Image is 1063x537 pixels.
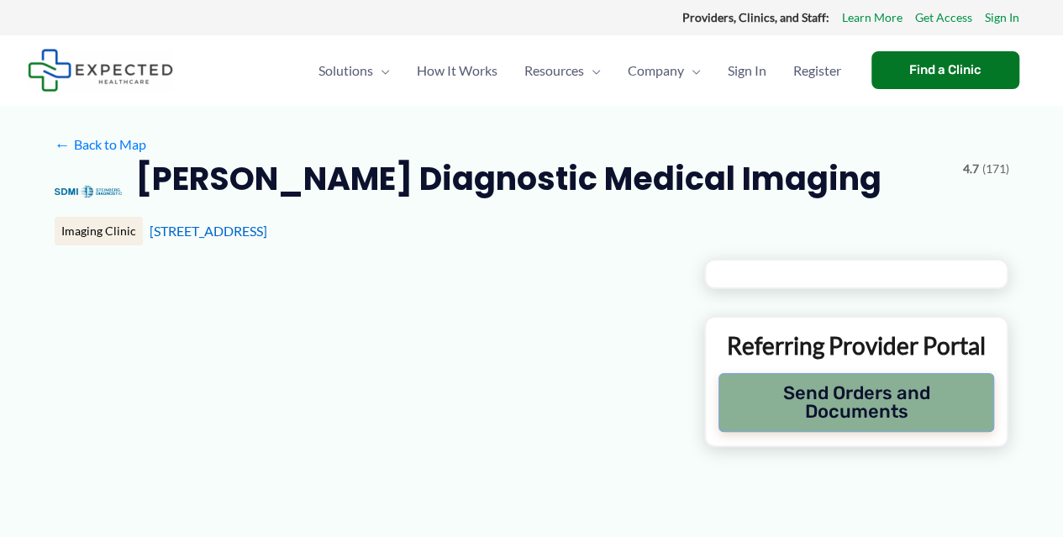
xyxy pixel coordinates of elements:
[373,41,390,100] span: Menu Toggle
[614,41,714,100] a: CompanyMenu Toggle
[682,10,829,24] strong: Providers, Clinics, and Staff:
[718,373,995,432] button: Send Orders and Documents
[915,7,972,29] a: Get Access
[714,41,780,100] a: Sign In
[305,41,855,100] nav: Primary Site Navigation
[28,49,173,92] img: Expected Healthcare Logo - side, dark font, small
[628,41,684,100] span: Company
[150,223,267,239] a: [STREET_ADDRESS]
[55,132,146,157] a: ←Back to Map
[780,41,855,100] a: Register
[793,41,841,100] span: Register
[318,41,373,100] span: Solutions
[403,41,511,100] a: How It Works
[584,41,601,100] span: Menu Toggle
[842,7,902,29] a: Learn More
[305,41,403,100] a: SolutionsMenu Toggle
[55,136,71,152] span: ←
[511,41,614,100] a: ResourcesMenu Toggle
[718,330,995,361] p: Referring Provider Portal
[728,41,766,100] span: Sign In
[135,158,881,199] h2: [PERSON_NAME] Diagnostic Medical Imaging
[985,7,1019,29] a: Sign In
[417,41,497,100] span: How It Works
[55,217,143,245] div: Imaging Clinic
[524,41,584,100] span: Resources
[871,51,1019,89] a: Find a Clinic
[982,158,1009,180] span: (171)
[684,41,701,100] span: Menu Toggle
[963,158,979,180] span: 4.7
